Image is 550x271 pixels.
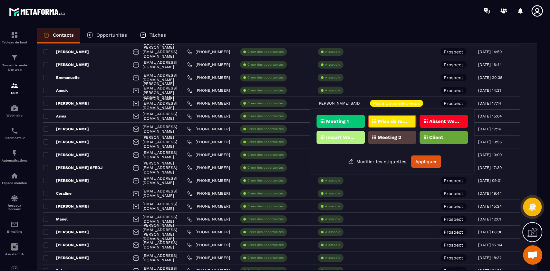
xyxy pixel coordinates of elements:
p: Opportunités [96,32,127,38]
p: [DATE] 20:38 [478,75,502,80]
p: Créer des opportunités [247,217,284,221]
a: [PHONE_NUMBER] [187,49,230,54]
a: [PHONE_NUMBER] [187,204,230,209]
a: [PHONE_NUMBER] [187,101,230,106]
p: Créer des opportunités [247,75,284,80]
p: [PERSON_NAME] [43,139,89,145]
img: automations [11,149,18,157]
a: [PHONE_NUMBER] [187,178,230,183]
p: Créer des opportunités [247,153,284,157]
p: Anouk [43,88,68,93]
p: À associe [325,217,340,221]
p: Créer des opportunités [247,127,284,131]
p: Emmanuelle [43,75,80,80]
p: Prospect [444,62,463,67]
p: [PERSON_NAME] [43,62,89,67]
p: [PERSON_NAME] SFEDJ [43,165,102,170]
p: Tunnel de vente Site web [2,63,27,72]
p: Meeting 1 [326,119,349,124]
p: Créer des opportunités [247,191,284,196]
a: [PHONE_NUMBER] [187,229,230,235]
p: [DATE] 17:39 [478,165,502,170]
p: Créer des opportunités [247,88,284,93]
p: Prospect [444,88,463,93]
img: logo [9,6,67,18]
p: Client [429,135,443,140]
img: formation [11,31,18,39]
p: [PERSON_NAME] SAID [318,101,360,106]
button: Modifier les étiquettes [343,156,411,167]
p: [PERSON_NAME] [43,255,89,260]
p: Espace membre [2,181,27,185]
a: formationformationCRM [2,77,27,99]
a: schedulerschedulerPlanificateur [2,122,27,145]
a: automationsautomationsEspace membre [2,167,27,190]
p: Prospect [444,101,463,106]
p: Créer des opportunités [247,62,284,67]
p: Prospect [444,75,463,80]
p: Créer des opportunités [247,230,284,234]
p: Créer des opportunités [247,243,284,247]
button: Appliquer [411,155,441,168]
p: Créer des opportunités [247,204,284,209]
p: Créer des opportunités [247,165,284,170]
img: automations [11,104,18,112]
p: Réseaux Sociaux [2,204,27,211]
p: Tableau de bord [2,41,27,44]
img: email [11,220,18,228]
a: Tâches [133,28,172,43]
p: [DATE] 22:04 [478,243,502,247]
p: [DATE] 08:30 [478,230,502,234]
p: [PERSON_NAME] [43,242,89,248]
p: À associe [325,204,340,209]
p: Prospect [444,204,463,209]
p: Prospect [444,50,463,54]
p: À associe [325,191,340,196]
a: [PHONE_NUMBER] [187,139,230,145]
p: Créer des opportunités [247,114,284,118]
a: [PHONE_NUMBER] [187,255,230,260]
p: [PERSON_NAME] [43,101,89,106]
p: Prospect [444,178,463,183]
a: [PHONE_NUMBER] [187,165,230,170]
p: Automatisations [2,159,27,162]
a: automationsautomationsWebinaire [2,99,27,122]
a: Opportunités [80,28,133,43]
p: À associe [325,230,340,234]
a: social-networksocial-networkRéseaux Sociaux [2,190,27,216]
a: [PHONE_NUMBER] [187,217,230,222]
p: Créer des opportunités [247,140,284,144]
a: formationformationTableau de bord [2,26,27,49]
p: [PERSON_NAME] [43,204,89,209]
a: [PHONE_NUMBER] [187,114,230,119]
p: [DATE] 14:50 [478,50,502,54]
p: Créer des opportunités [247,101,284,106]
a: Assistant IA [2,238,27,261]
a: [PHONE_NUMBER] [187,62,230,67]
a: formationformationTunnel de vente Site web [2,49,27,77]
a: emailemailE-mailing [2,216,27,238]
p: Assistant IA [2,252,27,256]
p: [DATE] 17:14 [478,101,501,106]
p: [PERSON_NAME] [43,126,89,132]
a: [PHONE_NUMBER] [187,152,230,157]
img: formation [11,54,18,61]
img: formation [11,82,18,89]
p: [DATE] 18:32 [478,256,502,260]
p: [DATE] 19:44 [478,191,502,196]
p: CRM [2,91,27,95]
p: À associe [325,178,340,183]
p: À associe [325,50,340,54]
img: social-network [11,194,18,202]
p: Prospect [444,191,463,196]
p: [PERSON_NAME] [43,49,89,54]
a: [PHONE_NUMBER] [187,75,230,80]
div: Ouvrir le chat [523,245,542,265]
p: [DATE] 10:56 [478,140,502,144]
img: scheduler [11,127,18,135]
a: automationsautomationsAutomatisations [2,145,27,167]
p: Créer des opportunités [247,178,284,183]
p: Tâches [150,32,166,38]
p: [DATE] 12:01 [478,217,501,221]
p: [PERSON_NAME] [43,229,89,235]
